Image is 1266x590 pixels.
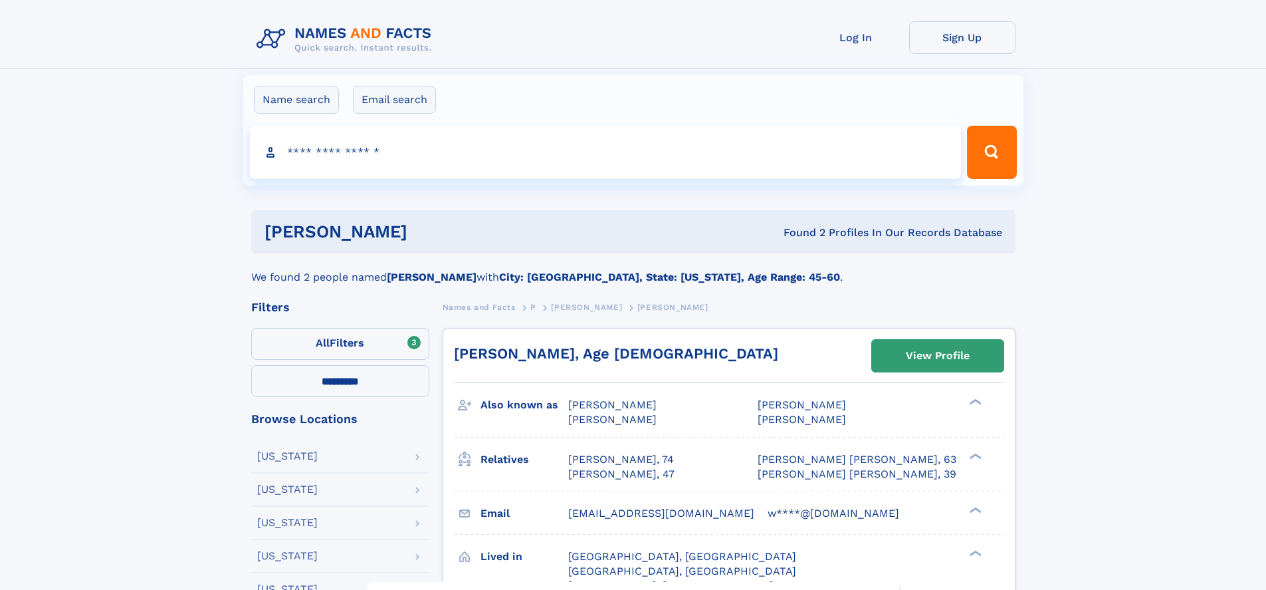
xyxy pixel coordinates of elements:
[250,126,962,179] input: search input
[480,502,568,525] h3: Email
[499,271,840,283] b: City: [GEOGRAPHIC_DATA], State: [US_STATE], Age Range: 45-60
[530,299,536,315] a: P
[353,86,436,114] label: Email search
[480,448,568,471] h3: Relatives
[637,303,708,312] span: [PERSON_NAME]
[251,301,429,313] div: Filters
[257,517,318,528] div: [US_STATE]
[568,467,675,482] a: [PERSON_NAME], 47
[257,451,318,462] div: [US_STATE]
[264,223,595,240] h1: [PERSON_NAME]
[568,398,657,411] span: [PERSON_NAME]
[251,21,443,57] img: Logo Names and Facts
[568,550,796,563] span: [GEOGRAPHIC_DATA], [GEOGRAPHIC_DATA]
[595,225,1002,240] div: Found 2 Profiles In Our Records Database
[530,303,536,312] span: P
[966,506,982,514] div: ❯
[251,253,1015,285] div: We found 2 people named with .
[803,21,909,54] a: Log In
[251,413,429,425] div: Browse Locations
[758,467,956,482] a: [PERSON_NAME] [PERSON_NAME], 39
[966,452,982,460] div: ❯
[568,565,796,577] span: [GEOGRAPHIC_DATA], [GEOGRAPHIC_DATA]
[480,394,568,416] h3: Also known as
[568,413,657,426] span: [PERSON_NAME]
[568,507,754,519] span: [EMAIL_ADDRESS][DOMAIN_NAME]
[316,337,330,349] span: All
[909,21,1015,54] a: Sign Up
[443,299,516,315] a: Names and Facts
[257,551,318,561] div: [US_STATE]
[551,299,622,315] a: [PERSON_NAME]
[758,398,846,411] span: [PERSON_NAME]
[257,484,318,495] div: [US_STATE]
[966,549,982,557] div: ❯
[758,413,846,426] span: [PERSON_NAME]
[254,86,339,114] label: Name search
[568,452,674,467] a: [PERSON_NAME], 74
[387,271,476,283] b: [PERSON_NAME]
[967,126,1016,179] button: Search Button
[872,340,1003,372] a: View Profile
[454,345,778,362] a: [PERSON_NAME], Age [DEMOGRAPHIC_DATA]
[758,452,956,467] a: [PERSON_NAME] [PERSON_NAME], 63
[966,398,982,406] div: ❯
[251,328,429,360] label: Filters
[906,341,970,371] div: View Profile
[480,545,568,568] h3: Lived in
[551,303,622,312] span: [PERSON_NAME]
